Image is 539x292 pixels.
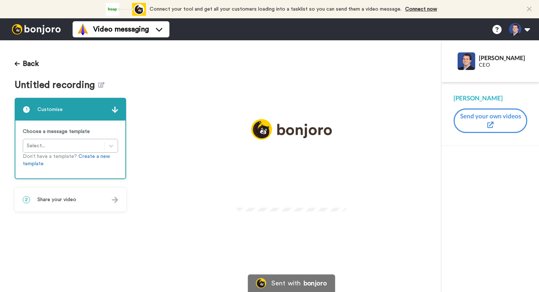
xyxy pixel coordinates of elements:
[405,7,437,12] a: Connect now
[112,107,118,113] img: arrow.svg
[248,274,335,292] a: Bonjoro LogoSent withbonjoro
[23,154,110,166] a: Create a new template
[37,106,63,113] span: Customise
[23,153,118,167] p: Don’t have a template?
[15,55,39,73] button: Back
[458,52,475,70] img: Profile Image
[454,94,527,103] div: [PERSON_NAME]
[271,280,301,287] div: Sent with
[479,62,527,68] div: CEO
[256,278,266,288] img: Bonjoro Logo
[15,188,126,211] div: 2Share your video
[23,128,118,135] p: Choose a message template
[304,280,327,287] div: bonjoro
[37,196,76,203] span: Share your video
[251,119,332,140] img: logo_full.png
[150,7,401,12] span: Connect your tool and get all your customers loading into a tasklist so you can send them a video...
[112,197,118,203] img: arrow.svg
[23,196,30,203] span: 2
[454,108,527,133] button: Send your own videos
[93,24,149,34] span: Video messaging
[333,194,340,202] img: Full screen
[23,106,30,113] span: 1
[479,54,527,61] div: [PERSON_NAME]
[15,80,98,90] span: Untitled recording
[9,24,64,34] img: bj-logo-header-white.svg
[77,23,89,35] img: vm-color.svg
[106,3,146,16] div: animation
